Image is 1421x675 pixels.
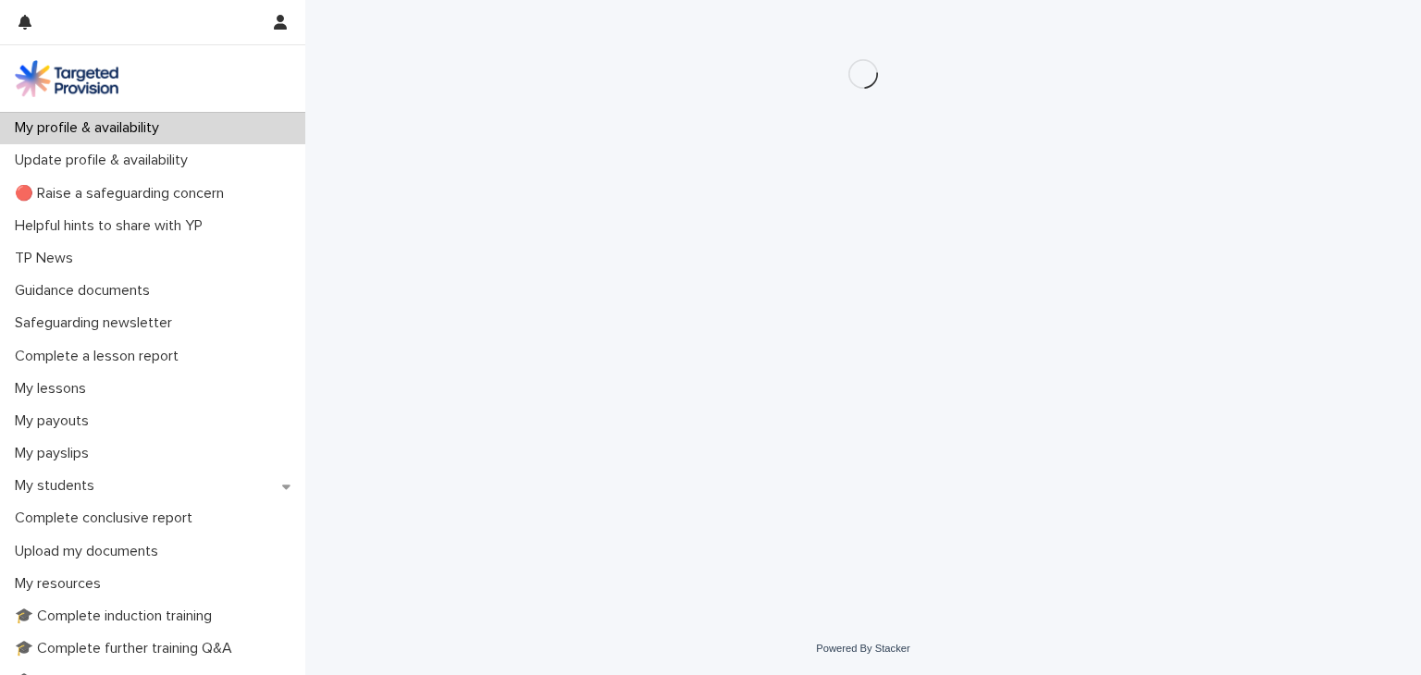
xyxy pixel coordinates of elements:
p: My resources [7,575,116,593]
p: TP News [7,250,88,267]
p: 🎓 Complete further training Q&A [7,640,247,657]
p: My students [7,477,109,495]
p: Guidance documents [7,282,165,300]
p: Complete conclusive report [7,509,207,527]
a: Powered By Stacker [816,643,909,654]
p: My lessons [7,380,101,398]
p: My payslips [7,445,104,462]
img: M5nRWzHhSzIhMunXDL62 [15,60,118,97]
p: Update profile & availability [7,152,203,169]
p: Safeguarding newsletter [7,314,187,332]
p: Complete a lesson report [7,348,193,365]
p: Upload my documents [7,543,173,560]
p: My payouts [7,412,104,430]
p: 🔴 Raise a safeguarding concern [7,185,239,202]
p: Helpful hints to share with YP [7,217,217,235]
p: 🎓 Complete induction training [7,607,227,625]
p: My profile & availability [7,119,174,137]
